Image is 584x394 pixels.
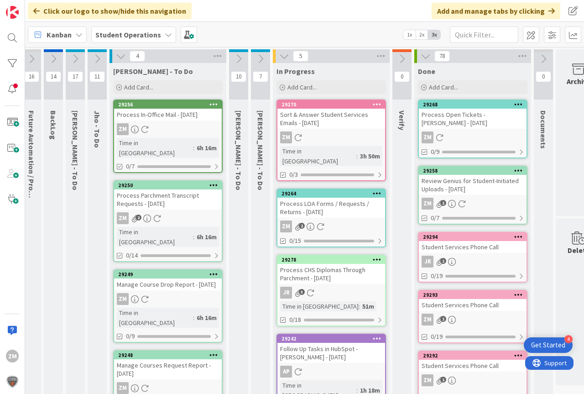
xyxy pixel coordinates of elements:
[422,131,433,143] div: ZM
[289,170,298,179] span: 0/3
[440,316,446,322] span: 1
[47,29,72,40] span: Kanban
[277,256,385,284] div: 29278Process CHS Diplomas Through Parchment - [DATE]
[28,3,192,19] div: Click our logo to show/hide this navigation
[423,168,527,174] div: 29258
[428,30,440,39] span: 3x
[277,221,385,232] div: ZM
[431,271,443,281] span: 0/19
[423,352,527,359] div: 29292
[114,293,222,305] div: ZM
[419,233,527,241] div: 29294
[422,374,433,386] div: ZM
[114,109,222,121] div: Process In-Office Mail - [DATE]
[419,374,527,386] div: ZM
[531,341,565,350] div: Get Started
[419,175,527,195] div: Review Genius for Student-Initiated Uploads - [DATE]
[440,258,446,264] span: 1
[193,313,194,323] span: :
[193,232,194,242] span: :
[277,335,385,363] div: 29242Follow Up Tasks in HubSpot - [PERSON_NAME] - [DATE]
[113,67,193,76] span: Zaida - To Do
[403,30,416,39] span: 1x
[114,100,222,109] div: 29256
[277,343,385,363] div: Follow Up Tasks in HubSpot - [PERSON_NAME] - [DATE]
[282,257,385,263] div: 29278
[114,189,222,210] div: Process Parchment Transcript Requests - [DATE]
[114,123,222,135] div: ZM
[231,71,246,82] span: 10
[564,335,573,343] div: 4
[431,213,439,223] span: 0/7
[524,337,573,353] div: Open Get Started checklist, remaining modules: 4
[117,293,129,305] div: ZM
[299,223,305,229] span: 2
[289,315,301,325] span: 0/18
[282,101,385,108] div: 29270
[419,233,527,253] div: 29294Student Services Phone Call
[440,200,446,206] span: 1
[429,83,458,91] span: Add Card...
[289,236,301,246] span: 0/15
[299,289,305,295] span: 3
[126,162,135,171] span: 0/7
[114,270,222,278] div: 29249
[431,147,439,157] span: 0/9
[114,278,222,290] div: Manage Course Drop Report - [DATE]
[282,190,385,197] div: 29264
[419,256,527,268] div: JR
[359,301,360,311] span: :
[118,182,222,189] div: 29250
[293,51,308,62] span: 5
[397,110,407,130] span: Verify
[419,198,527,210] div: ZM
[126,331,135,341] span: 0/9
[6,375,19,388] img: avatar
[277,100,385,109] div: 29270
[114,212,222,224] div: ZM
[434,51,450,62] span: 78
[422,256,433,268] div: JR
[114,181,222,189] div: 29250
[282,336,385,342] div: 29242
[253,71,268,82] span: 7
[280,221,292,232] div: ZM
[277,366,385,378] div: AP
[539,110,548,149] span: Documents
[114,181,222,210] div: 29250Process Parchment Transcript Requests - [DATE]
[419,352,527,372] div: 29292Student Services Phone Call
[419,291,527,311] div: 29293Student Services Phone Call
[117,123,129,135] div: ZM
[19,1,42,12] span: Support
[277,264,385,284] div: Process CHS Diplomas Through Parchment - [DATE]
[130,51,145,62] span: 4
[419,291,527,299] div: 29293
[194,143,219,153] div: 6h 16m
[234,110,243,190] span: Eric - To Do
[136,215,141,221] span: 2
[450,26,518,43] input: Quick Filter...
[117,308,193,328] div: Time in [GEOGRAPHIC_DATA]
[114,100,222,121] div: 29256Process In-Office Mail - [DATE]
[256,110,265,190] span: Amanda - To Do
[423,292,527,298] div: 29293
[419,131,527,143] div: ZM
[126,251,138,260] span: 0/14
[277,287,385,299] div: JR
[423,101,527,108] div: 29268
[124,83,153,91] span: Add Card...
[118,271,222,278] div: 29249
[114,351,222,379] div: 29248Manage Courses Request Report - [DATE]
[419,299,527,311] div: Student Services Phone Call
[536,71,551,82] span: 0
[193,143,194,153] span: :
[432,3,560,19] div: Add and manage tabs by clicking
[418,67,435,76] span: Done
[419,100,527,109] div: 29268
[114,351,222,359] div: 29248
[422,314,433,326] div: ZM
[89,71,105,82] span: 11
[360,301,376,311] div: 51m
[287,83,317,91] span: Add Card...
[419,241,527,253] div: Student Services Phone Call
